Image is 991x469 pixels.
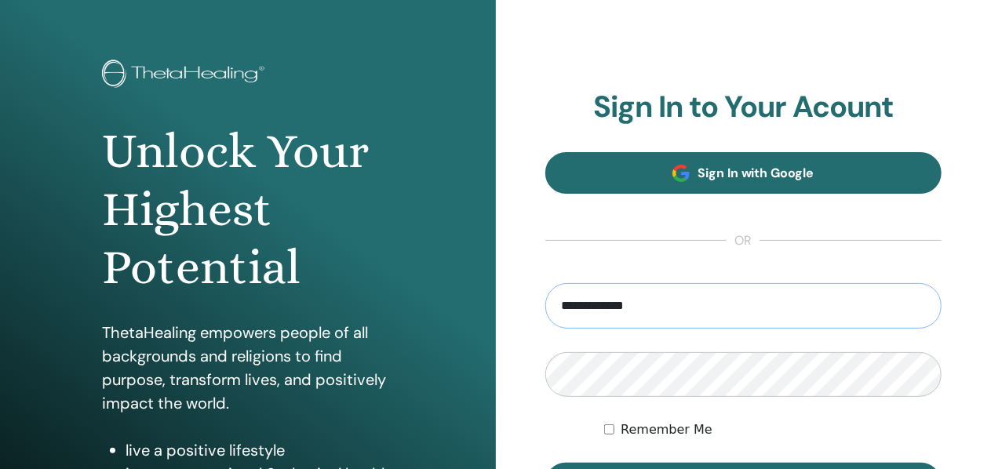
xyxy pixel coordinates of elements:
div: Keep me authenticated indefinitely or until I manually logout [604,420,942,439]
h2: Sign In to Your Acount [545,89,942,125]
label: Remember Me [621,420,712,439]
li: live a positive lifestyle [126,438,393,462]
a: Sign In with Google [545,152,942,194]
span: or [727,231,760,250]
h1: Unlock Your Highest Potential [102,122,393,297]
span: Sign In with Google [698,165,814,181]
p: ThetaHealing empowers people of all backgrounds and religions to find purpose, transform lives, a... [102,321,393,415]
